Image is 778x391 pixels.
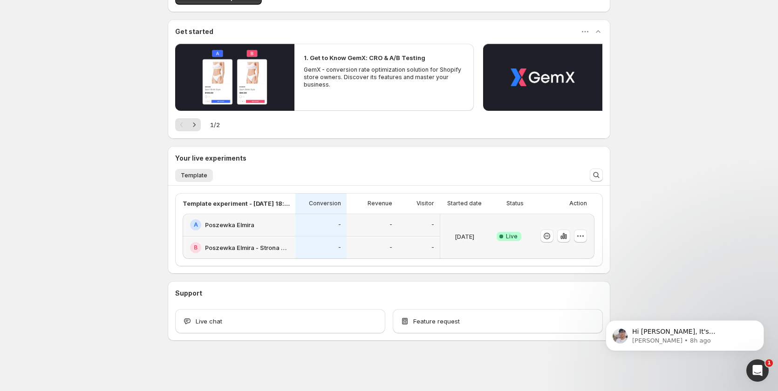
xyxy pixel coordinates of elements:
p: - [431,244,434,251]
h3: Get started [175,27,213,36]
p: Visitor [416,200,434,207]
h2: B [194,244,198,251]
span: 1 / 2 [210,120,220,129]
p: - [338,221,341,229]
button: Next [188,118,201,131]
p: Template experiment - [DATE] 18:53:37 [183,199,290,208]
p: [DATE] [455,232,474,241]
p: GemX - conversion rate optimization solution for Shopify store owners. Discover its features and ... [304,66,464,88]
p: Revenue [368,200,392,207]
span: Live chat [196,317,222,326]
p: - [389,244,392,251]
span: 1 [765,359,773,367]
p: Action [569,200,587,207]
h2: 1. Get to Know GemX: CRO & A/B Testing [304,53,425,62]
h2: Poszewka Elmira - Strona Produktu [205,243,290,252]
button: Play video [175,44,294,111]
p: - [389,221,392,229]
p: - [338,244,341,251]
p: Status [506,200,524,207]
span: Feature request [413,317,460,326]
span: Live [506,233,518,240]
p: Conversion [309,200,341,207]
button: Search and filter results [590,169,603,182]
iframe: Intercom live chat [746,359,769,382]
h3: Your live experiments [175,154,246,163]
button: Play video [483,44,602,111]
p: Started date [447,200,482,207]
nav: Pagination [175,118,201,131]
p: - [431,221,434,229]
h3: Support [175,289,202,298]
iframe: Intercom notifications message [592,301,778,366]
h2: A [194,221,198,229]
h2: Poszewka Elmira [205,220,254,229]
span: Template [181,172,207,179]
